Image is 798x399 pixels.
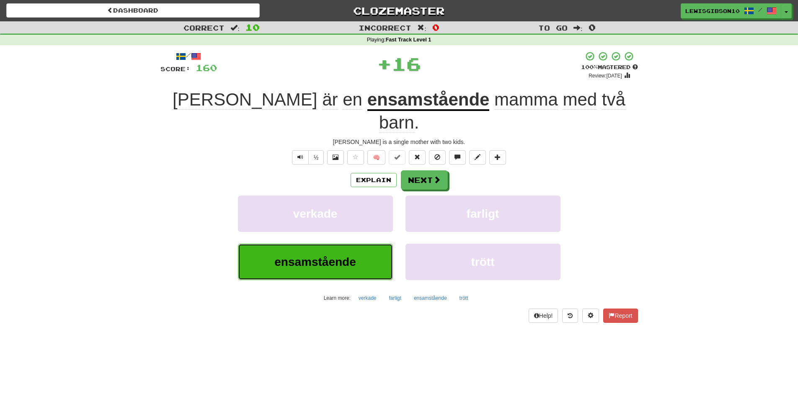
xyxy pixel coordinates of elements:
span: med [563,90,597,110]
u: ensamstående [367,90,490,111]
button: ensamstående [238,244,393,280]
div: Mastered [581,64,638,71]
button: Play sentence audio (ctl+space) [292,150,309,165]
button: Show image (alt+x) [327,150,344,165]
button: Next [401,170,448,190]
button: Report [603,309,638,323]
span: verkade [293,207,338,220]
span: Correct [183,23,225,32]
span: lewisgibson10 [685,7,740,15]
button: farligt [385,292,406,304]
span: . [379,90,625,133]
span: Incorrect [359,23,411,32]
span: 0 [432,22,439,32]
div: Text-to-speech controls [290,150,324,165]
button: farligt [405,196,560,232]
span: 100 % [581,64,598,70]
button: trött [455,292,473,304]
small: Review: [DATE] [589,73,622,79]
span: : [573,24,583,31]
span: ensamstående [274,255,356,268]
button: Explain [351,173,397,187]
button: verkade [354,292,381,304]
div: / [160,51,217,62]
span: mamma [494,90,558,110]
span: 0 [589,22,596,32]
button: Round history (alt+y) [562,309,578,323]
button: ½ [308,150,324,165]
span: 10 [245,22,260,32]
button: trött [405,244,560,280]
a: Dashboard [6,3,260,18]
button: 🧠 [367,150,385,165]
span: : [230,24,240,31]
span: + [377,51,392,76]
span: farligt [467,207,499,220]
button: verkade [238,196,393,232]
span: [PERSON_NAME] [173,90,317,110]
span: / [758,7,762,13]
span: 160 [196,62,217,73]
button: Add to collection (alt+a) [489,150,506,165]
span: To go [538,23,568,32]
span: 16 [392,53,421,74]
button: Edit sentence (alt+d) [469,150,486,165]
span: en [343,90,362,110]
button: ensamstående [409,292,452,304]
a: lewisgibson10 / [681,3,781,18]
span: barn [379,113,414,133]
small: Learn more: [324,295,351,301]
span: trött [471,255,495,268]
span: Score: [160,65,191,72]
a: Clozemaster [272,3,526,18]
span: är [322,90,338,110]
button: Favorite sentence (alt+f) [347,150,364,165]
button: Ignore sentence (alt+i) [429,150,446,165]
span: : [417,24,426,31]
span: två [602,90,625,110]
button: Reset to 0% Mastered (alt+r) [409,150,426,165]
strong: Fast Track Level 1 [386,37,431,43]
button: Help! [529,309,558,323]
button: Set this sentence to 100% Mastered (alt+m) [389,150,405,165]
button: Discuss sentence (alt+u) [449,150,466,165]
div: [PERSON_NAME] is a single mother with two kids. [160,138,638,146]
